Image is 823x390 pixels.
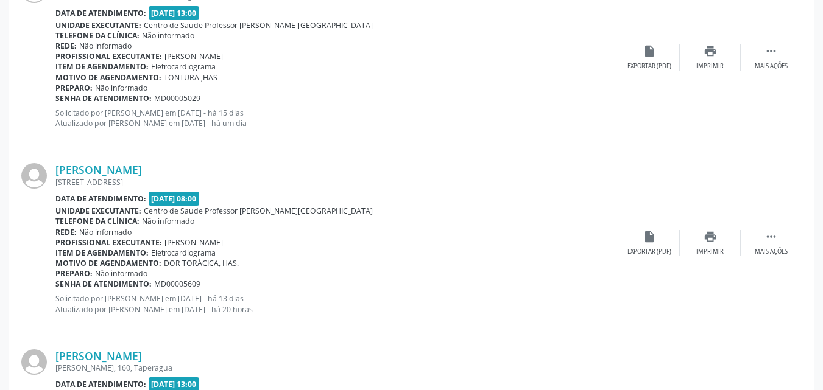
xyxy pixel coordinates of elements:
span: MD00005029 [154,93,200,103]
b: Telefone da clínica: [55,216,140,226]
i:  [765,230,778,243]
div: Exportar (PDF) [627,248,671,256]
div: Exportar (PDF) [627,62,671,71]
b: Profissional executante: [55,51,162,61]
span: TONTURA ,HAS [164,72,217,83]
i: print [704,44,717,58]
b: Rede: [55,227,77,237]
i: insert_drive_file [643,44,656,58]
div: [PERSON_NAME], 160, Taperagua [55,363,619,373]
b: Unidade executante: [55,206,141,216]
b: Item de agendamento: [55,248,149,258]
i: insert_drive_file [643,230,656,243]
b: Data de atendimento: [55,8,146,18]
span: [PERSON_NAME] [164,51,223,61]
span: Não informado [142,30,194,41]
span: Não informado [95,83,147,93]
span: [DATE] 13:00 [149,6,200,20]
div: Imprimir [696,248,724,256]
b: Item de agendamento: [55,61,149,72]
p: Solicitado por [PERSON_NAME] em [DATE] - há 15 dias Atualizado por [PERSON_NAME] em [DATE] - há u... [55,108,619,128]
span: MD00005609 [154,279,200,289]
span: Não informado [95,268,147,279]
span: DOR TORÁCICA, HAS. [164,258,239,268]
b: Telefone da clínica: [55,30,140,41]
b: Motivo de agendamento: [55,72,161,83]
b: Data de atendimento: [55,379,146,389]
b: Senha de atendimento: [55,279,152,289]
a: [PERSON_NAME] [55,163,142,176]
div: Mais ações [755,248,788,256]
span: Centro de Saude Professor [PERSON_NAME][GEOGRAPHIC_DATA] [144,20,373,30]
a: [PERSON_NAME] [55,349,142,363]
span: Não informado [79,41,132,51]
span: Eletrocardiograma [151,61,216,72]
span: [DATE] 08:00 [149,192,200,206]
span: Centro de Saude Professor [PERSON_NAME][GEOGRAPHIC_DATA] [144,206,373,216]
b: Motivo de agendamento: [55,258,161,268]
b: Unidade executante: [55,20,141,30]
i: print [704,230,717,243]
b: Preparo: [55,268,93,279]
div: [STREET_ADDRESS] [55,177,619,187]
p: Solicitado por [PERSON_NAME] em [DATE] - há 13 dias Atualizado por [PERSON_NAME] em [DATE] - há 2... [55,293,619,314]
div: Mais ações [755,62,788,71]
span: Não informado [142,216,194,226]
span: [PERSON_NAME] [164,237,223,248]
span: Eletrocardiograma [151,248,216,258]
img: img [21,163,47,189]
b: Preparo: [55,83,93,93]
b: Rede: [55,41,77,51]
b: Senha de atendimento: [55,93,152,103]
span: Não informado [79,227,132,237]
div: Imprimir [696,62,724,71]
b: Data de atendimento: [55,193,146,204]
i:  [765,44,778,58]
b: Profissional executante: [55,237,162,248]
